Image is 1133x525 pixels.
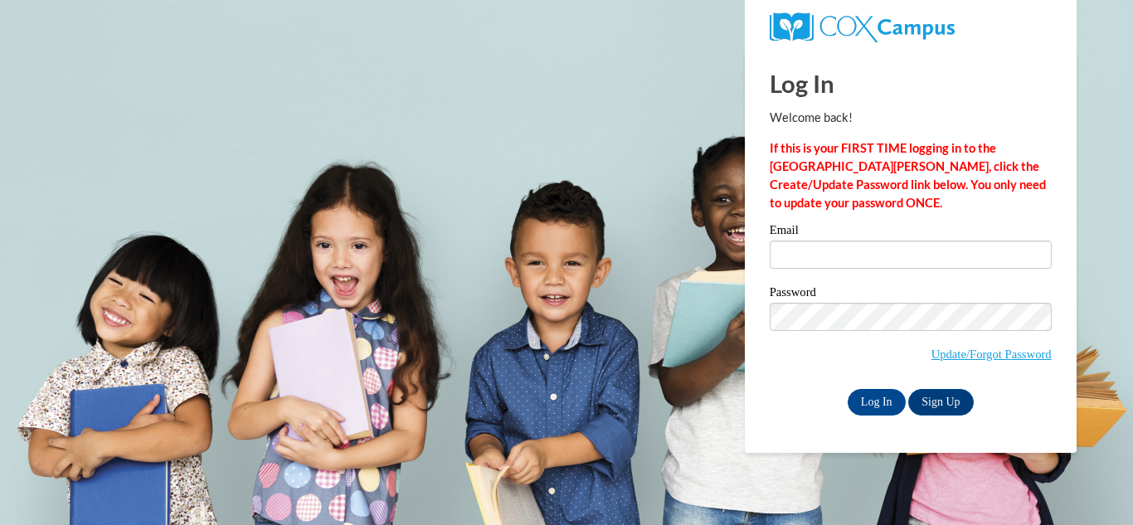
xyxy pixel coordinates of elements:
[770,141,1046,210] strong: If this is your FIRST TIME logging in to the [GEOGRAPHIC_DATA][PERSON_NAME], click the Create/Upd...
[770,109,1052,127] p: Welcome back!
[770,12,955,42] img: COX Campus
[770,286,1052,303] label: Password
[931,348,1052,361] a: Update/Forgot Password
[770,19,955,33] a: COX Campus
[848,389,906,416] input: Log In
[770,224,1052,241] label: Email
[770,66,1052,100] h1: Log In
[908,389,973,416] a: Sign Up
